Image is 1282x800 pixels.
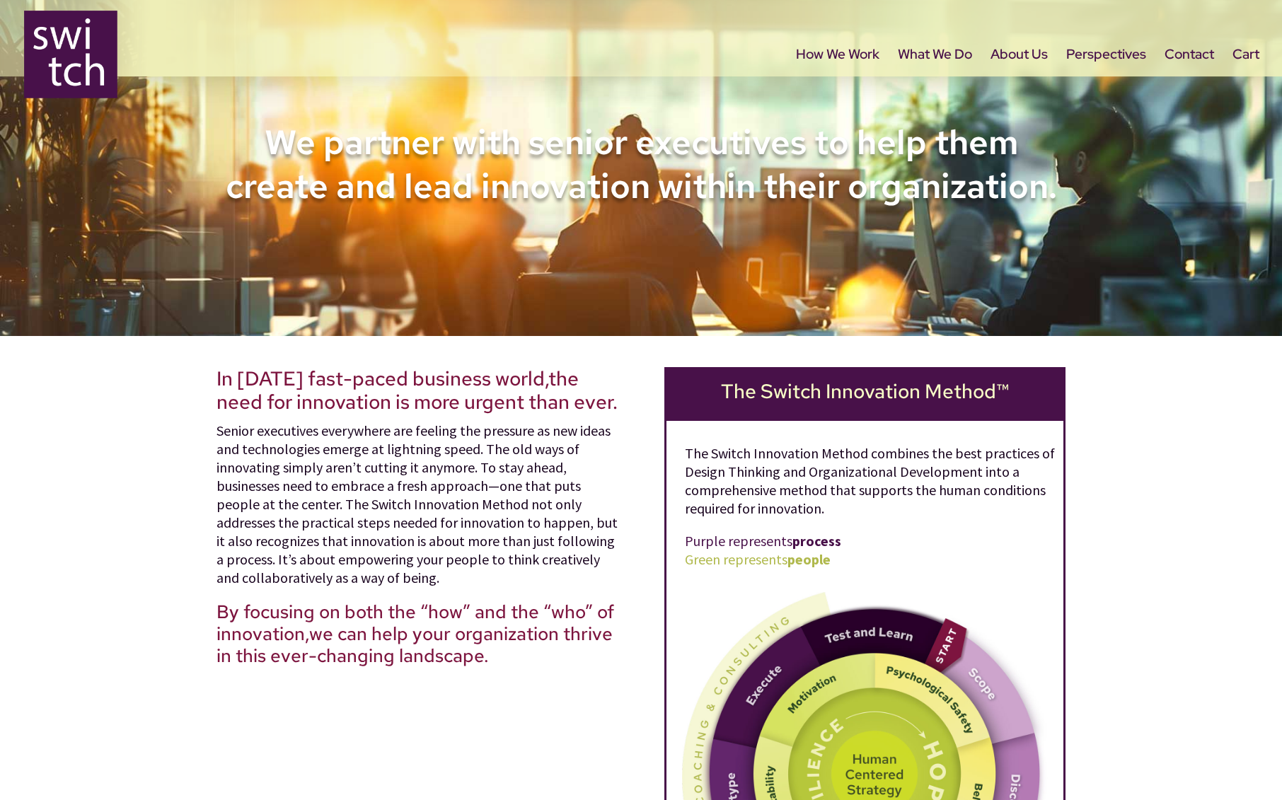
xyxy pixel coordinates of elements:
[898,50,972,109] a: What We Do
[1232,50,1259,109] a: Cart
[216,120,1066,216] h1: We partner with senior executives to help them create and lead innovation within their organization.
[685,444,1056,532] p: The Switch Innovation Method combines the best practices of Design Thinking and Organizational De...
[685,550,831,568] span: Green represents
[685,532,841,550] span: Purple represents
[216,600,614,646] span: By focusing on both the “how” and the “who” of innovation,
[1066,50,1146,109] a: Perspectives
[991,50,1048,109] a: About Us
[676,380,1053,411] h2: The Switch Innovation Method™
[787,550,831,568] strong: people
[216,365,548,392] span: In [DATE] fast-paced business world,
[216,622,613,668] span: we can help your organization thrive in this ever-changing landscape.
[1165,50,1214,109] a: Contact
[216,365,618,416] span: the need for innovation is more urgent than ever.
[792,532,841,550] strong: process
[216,422,618,601] p: Senior executives everywhere are feeling the pressure as new ideas and technologies emerge at lig...
[796,50,879,109] a: How We Work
